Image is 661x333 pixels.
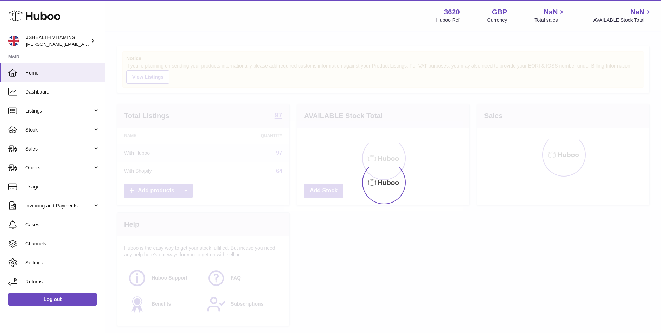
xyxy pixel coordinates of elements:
[25,222,100,228] span: Cases
[436,17,460,24] div: Huboo Ref
[25,165,92,171] span: Orders
[25,70,100,76] span: Home
[534,17,566,24] span: Total sales
[25,127,92,133] span: Stock
[25,146,92,152] span: Sales
[25,89,100,95] span: Dashboard
[593,7,653,24] a: NaN AVAILABLE Stock Total
[593,17,653,24] span: AVAILABLE Stock Total
[25,260,100,266] span: Settings
[26,34,89,47] div: JSHEALTH VITAMINS
[25,241,100,247] span: Channels
[25,184,100,190] span: Usage
[25,203,92,209] span: Invoicing and Payments
[25,278,100,285] span: Returns
[444,7,460,17] strong: 3620
[25,108,92,114] span: Listings
[492,7,507,17] strong: GBP
[26,41,141,47] span: [PERSON_NAME][EMAIL_ADDRESS][DOMAIN_NAME]
[630,7,644,17] span: NaN
[487,17,507,24] div: Currency
[8,293,97,306] a: Log out
[544,7,558,17] span: NaN
[534,7,566,24] a: NaN Total sales
[8,36,19,46] img: francesca@jshealthvitamins.com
